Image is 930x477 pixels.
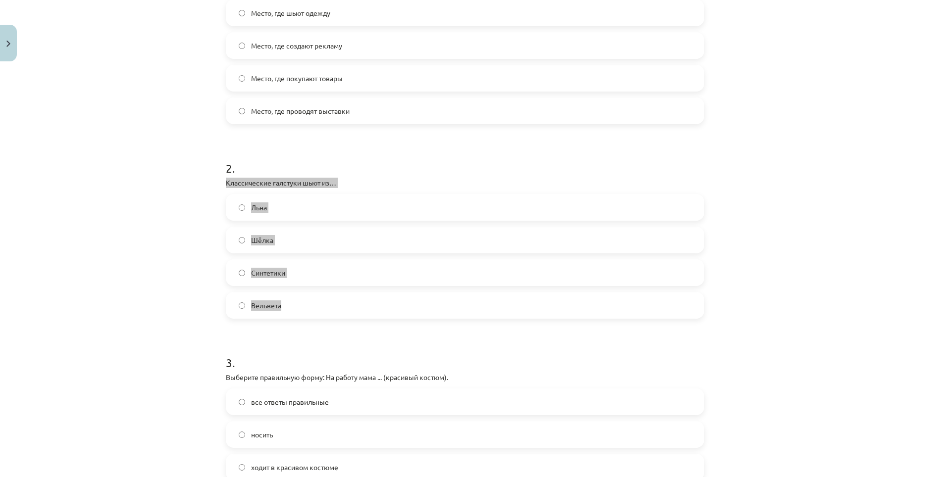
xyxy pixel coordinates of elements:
span: Синтетики [251,268,285,278]
input: Место, где проводят выставки [239,108,245,114]
span: Шёлка [251,235,273,245]
p: Выберите правильную форму: На работу мама ... (красивый костюм). [226,372,704,382]
input: все ответы правильные [239,399,245,405]
span: Вельвета [251,300,281,311]
span: ходит в красивом костюме [251,462,338,473]
input: носить [239,431,245,438]
input: Шёлка [239,237,245,243]
p: Классические галстуки шьют из… [226,178,704,188]
input: Место, где шьют одежду [239,10,245,16]
span: Место, где покупают товары [251,73,343,84]
input: Льна [239,204,245,211]
input: Вельвета [239,302,245,309]
span: Место, где создают рекламу [251,41,342,51]
h1: 3 . [226,338,704,369]
input: Место, где покупают товары [239,75,245,82]
input: Синтетики [239,270,245,276]
img: icon-close-lesson-0947bae3869378f0d4975bcd49f059093ad1ed9edebbc8119c70593378902aed.svg [6,41,10,47]
span: Место, где шьют одежду [251,8,330,18]
span: носить [251,429,273,440]
h1: 2 . [226,144,704,175]
input: ходит в красивом костюме [239,464,245,471]
span: Место, где проводят выставки [251,106,350,116]
span: все ответы правильные [251,397,329,407]
input: Место, где создают рекламу [239,43,245,49]
span: Льна [251,202,267,213]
